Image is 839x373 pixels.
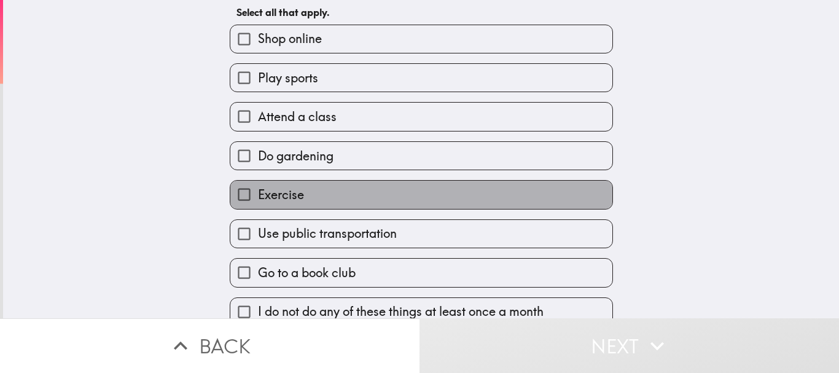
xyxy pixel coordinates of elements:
[230,142,612,170] button: Do gardening
[419,318,839,373] button: Next
[236,6,606,19] h6: Select all that apply.
[258,147,334,165] span: Do gardening
[230,181,612,208] button: Exercise
[230,25,612,53] button: Shop online
[230,298,612,326] button: I do not do any of these things at least once a month
[258,69,318,87] span: Play sports
[230,103,612,130] button: Attend a class
[230,220,612,248] button: Use public transportation
[258,108,337,125] span: Attend a class
[230,64,612,92] button: Play sports
[258,186,304,203] span: Exercise
[258,225,397,242] span: Use public transportation
[258,264,356,281] span: Go to a book club
[258,30,322,47] span: Shop online
[230,259,612,286] button: Go to a book club
[258,303,544,320] span: I do not do any of these things at least once a month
